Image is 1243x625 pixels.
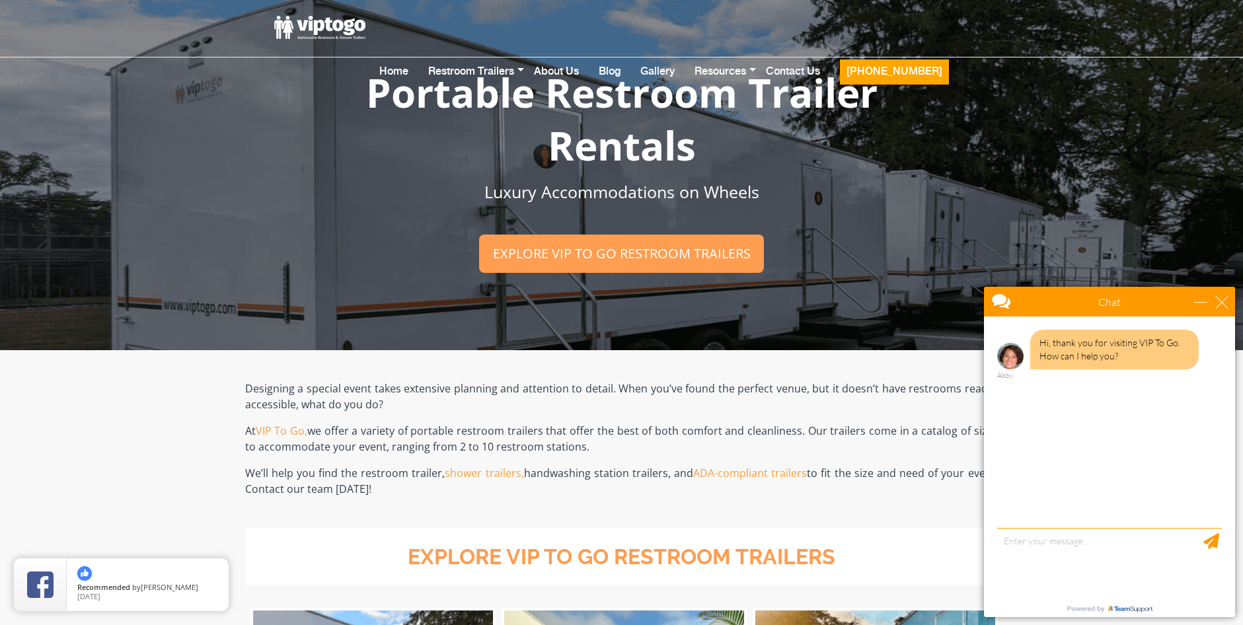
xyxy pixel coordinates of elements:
[524,54,589,106] a: About Us
[756,54,830,106] a: Contact Us
[77,591,100,601] span: [DATE]
[840,59,949,85] button: [PHONE_NUMBER]
[27,571,54,598] img: Review Rating
[77,566,92,581] img: thumbs up icon
[264,546,980,569] h3: explore vip to go restroom trailers
[418,54,524,106] a: Restroom Trailers
[484,180,759,203] span: Luxury Accommodations on Wheels
[77,583,218,593] span: by
[369,54,418,106] a: Home
[479,235,763,272] a: Explore VIP To Go restroom trailers
[685,54,756,106] a: Resources
[366,65,878,172] span: Portable Restroom Trailer Rentals
[141,582,198,592] span: [PERSON_NAME]
[445,466,523,480] a: shower trailers,
[589,54,630,106] a: Blog
[830,54,959,113] a: [PHONE_NUMBER]
[630,54,685,106] a: Gallery
[693,466,807,480] a: ADA-compliant trailers
[256,423,307,438] a: VIP To Go,
[77,582,130,592] span: Recommended
[976,279,1243,625] iframe: Live Chat Box
[245,381,998,412] p: Designing a special event takes extensive planning and attention to detail. When you’ve found the...
[245,423,998,455] p: At we offer a variety of portable restroom trailers that offer the best of both comfort and clean...
[245,465,998,497] p: We’ll help you find the restroom trailer, handwashing station trailers, and to fit the size and n...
